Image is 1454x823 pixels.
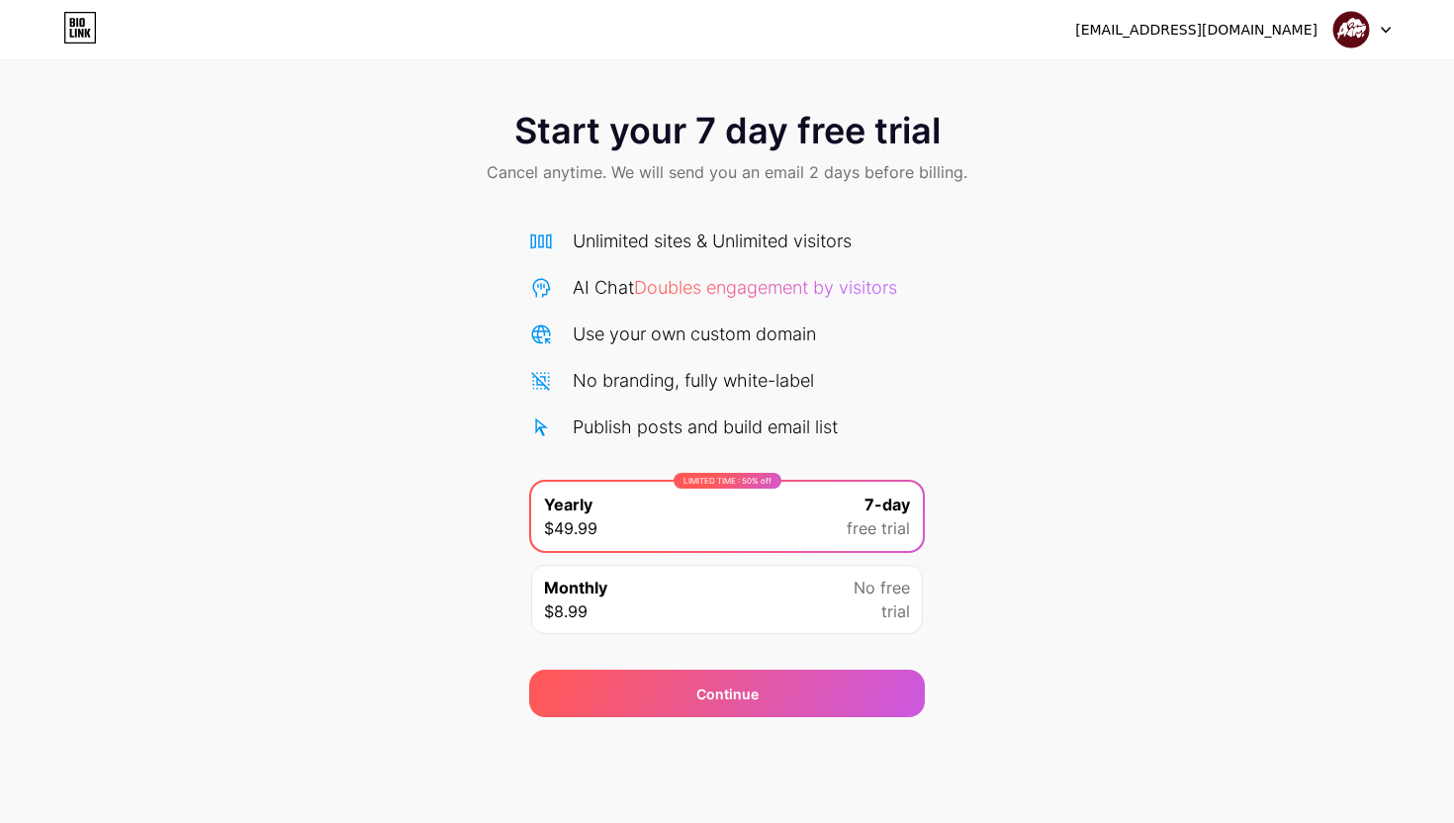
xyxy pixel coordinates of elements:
[1332,11,1370,48] img: aimintap
[573,413,838,440] div: Publish posts and build email list
[487,160,967,184] span: Cancel anytime. We will send you an email 2 days before billing.
[544,516,597,540] span: $49.99
[696,684,759,704] div: Continue
[573,367,814,394] div: No branding, fully white-label
[573,274,897,301] div: AI Chat
[847,516,910,540] span: free trial
[573,228,852,254] div: Unlimited sites & Unlimited visitors
[864,493,910,516] span: 7-day
[514,111,941,150] span: Start your 7 day free trial
[1075,20,1318,41] div: [EMAIL_ADDRESS][DOMAIN_NAME]
[544,493,592,516] span: Yearly
[674,473,781,489] div: LIMITED TIME : 50% off
[544,599,588,623] span: $8.99
[634,277,897,298] span: Doubles engagement by visitors
[573,320,816,347] div: Use your own custom domain
[544,576,607,599] span: Monthly
[854,576,910,599] span: No free
[881,599,910,623] span: trial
